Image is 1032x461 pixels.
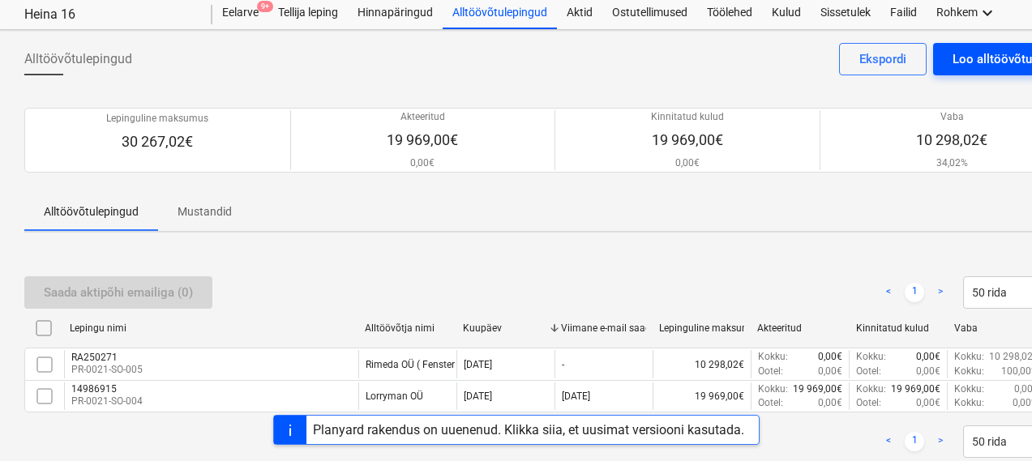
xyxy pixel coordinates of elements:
p: Ootel : [856,365,881,378]
div: [DATE] [464,391,492,402]
p: 0,00€ [651,156,724,170]
div: 19 969,00€ [653,382,751,410]
div: Akteeritud [757,322,842,334]
div: Kuupäev [463,322,548,334]
p: PR-0021-SO-004 [71,395,143,408]
p: Vaba [916,110,987,124]
p: 0,00€ [916,350,940,364]
p: 19 969,00€ [651,130,724,150]
div: [DATE] [562,391,590,402]
p: 19 969,00€ [387,130,458,150]
p: 10 298,02€ [916,130,987,150]
a: Previous page [879,283,898,302]
div: [DATE] [464,359,492,370]
div: Ekspordi [859,49,906,70]
button: Ekspordi [839,43,927,75]
div: 10 298,02€ [653,350,751,378]
div: Rimeda OÜ ( Fenster ) [366,359,460,370]
iframe: Chat Widget [951,383,1032,461]
p: Ootel : [758,365,783,378]
div: Alltöövõtja nimi [365,322,450,334]
p: Kokku : [856,382,886,396]
a: Page 1 is your current page [905,283,924,302]
div: Lorryman OÜ [366,391,423,402]
div: 14986915 [71,383,143,395]
div: Kinnitatud kulud [856,322,941,334]
p: 0,00€ [818,350,842,364]
span: Alltöövõtulepingud [24,49,132,69]
p: Kokku : [758,350,788,364]
div: Lepinguline maksumus [659,322,744,334]
span: 9+ [257,1,273,12]
p: Akteeritud [387,110,458,124]
p: 34,02% [916,156,987,170]
p: Alltöövõtulepingud [44,203,139,220]
p: 30 267,02€ [106,132,208,152]
p: Kokku : [856,350,886,364]
p: Kokku : [954,382,984,396]
p: PR-0021-SO-005 [71,363,143,377]
p: Mustandid [178,203,232,220]
p: Lepinguline maksumus [106,112,208,126]
a: Next page [931,283,950,302]
p: Ootel : [758,396,783,410]
div: Lepingu nimi [70,322,352,334]
p: Ootel : [856,396,881,410]
p: Kokku : [954,365,984,378]
p: 0,00€ [818,396,842,410]
div: - [562,359,564,370]
p: Kokku : [954,350,984,364]
div: Heina 16 [24,6,193,23]
p: 0,00€ [818,365,842,378]
div: RA250271 [71,352,143,363]
p: Kokku : [758,382,788,396]
div: Planyard rakendus on uuenenud. Klikka siia, et uusimat versiooni kasutada. [313,422,744,438]
p: 19 969,00€ [891,382,940,396]
p: 0,00€ [387,156,458,170]
p: 0,00€ [916,396,940,410]
p: 19 969,00€ [793,382,842,396]
p: Kinnitatud kulud [651,110,724,124]
div: Viimane e-mail saadetud [561,322,646,334]
p: 0,00€ [916,365,940,378]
